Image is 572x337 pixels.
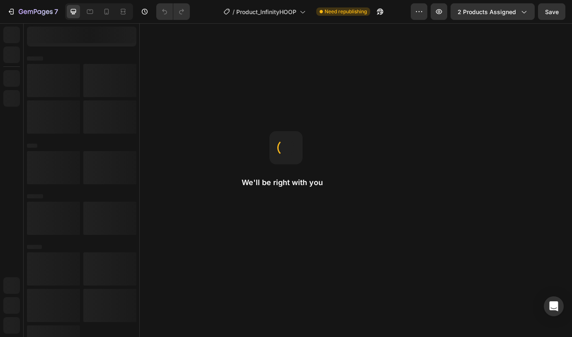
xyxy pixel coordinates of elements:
p: 7 [54,7,58,17]
div: Undo/Redo [156,3,190,20]
button: Save [538,3,565,20]
button: 7 [3,3,62,20]
button: 2 products assigned [451,3,535,20]
span: 2 products assigned [458,7,516,16]
span: Product_InfinityHOOP [236,7,296,16]
span: Need republishing [325,8,367,15]
div: Open Intercom Messenger [544,296,564,316]
span: / [233,7,235,16]
span: Save [545,8,559,15]
h2: We'll be right with you [242,178,330,188]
